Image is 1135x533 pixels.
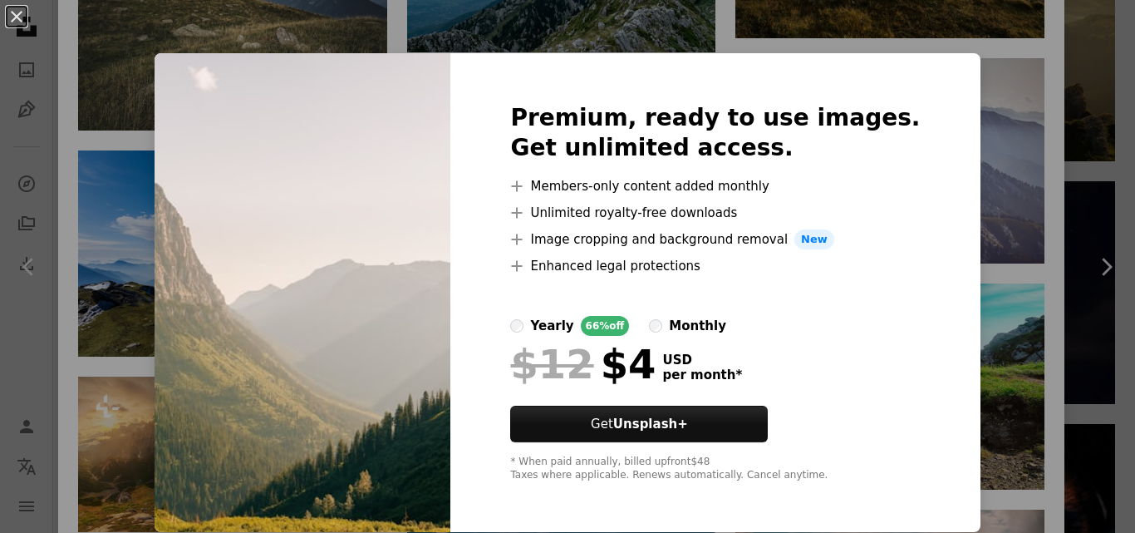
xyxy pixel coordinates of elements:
[510,229,920,249] li: Image cropping and background removal
[794,229,834,249] span: New
[510,176,920,196] li: Members-only content added monthly
[581,316,630,336] div: 66% off
[649,319,662,333] input: monthly
[510,256,920,276] li: Enhanced legal protections
[613,417,688,432] strong: Unsplash+
[662,353,742,368] span: USD
[155,53,450,532] img: premium_photo-1692640261947-a9c7656d553b
[669,316,726,336] div: monthly
[510,203,920,223] li: Unlimited royalty-free downloads
[510,343,656,386] div: $4
[510,456,920,482] div: * When paid annually, billed upfront $48 Taxes where applicable. Renews automatically. Cancel any...
[662,368,742,382] span: per month *
[510,406,768,442] button: GetUnsplash+
[510,319,523,333] input: yearly66%off
[510,343,593,386] span: $12
[510,103,920,163] h2: Premium, ready to use images. Get unlimited access.
[530,316,573,336] div: yearly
